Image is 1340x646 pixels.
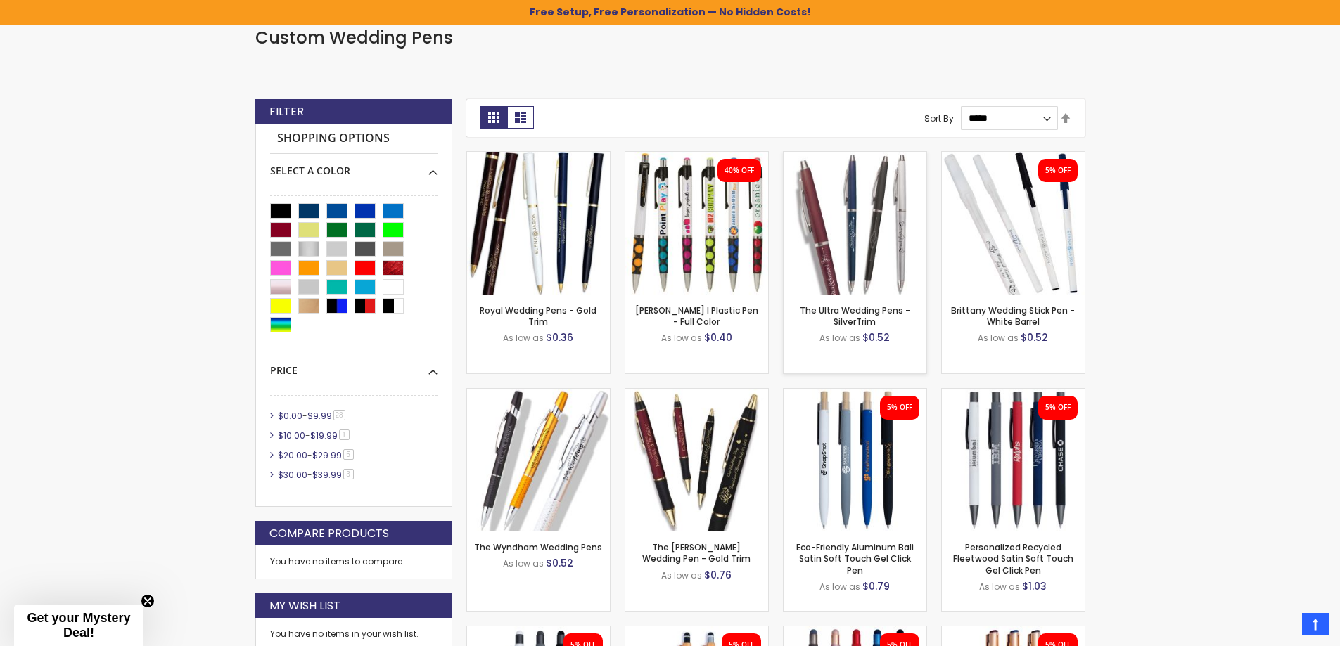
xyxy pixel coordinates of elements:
div: 40% OFF [725,166,754,176]
a: Personalized Recycled Fleetwood Satin Soft Touch Gel Click Pen [953,541,1073,576]
a: The Wyndham Wedding Pens [467,388,610,400]
span: As low as [819,332,860,344]
img: The Ultra Wedding Pens - SilverTrim [784,152,926,295]
span: $39.99 [312,469,342,481]
span: Get your Mystery Deal! [27,611,130,640]
span: As low as [979,581,1020,593]
a: Personalized Copper Penny Stylus Satin Soft Touch Click Metal Pen [625,626,768,638]
a: The Wyndham Wedding Pens [474,541,602,553]
span: As low as [503,557,544,569]
div: Get your Mystery Deal!Close teaser [14,605,143,646]
strong: My Wish List [269,598,340,614]
strong: Grid [480,106,507,129]
div: 5% OFF [1045,403,1071,413]
span: $20.00 [278,449,307,461]
a: Madeline I Plastic Pen - Full Color [625,151,768,163]
span: 1 [339,429,350,440]
img: Royal Wedding Pens - Gold Trim [467,152,610,295]
span: $0.52 [862,330,890,344]
a: $30.00-$39.993 [274,469,359,481]
div: You have no items in your wish list. [270,628,438,640]
a: Custom Recycled Fleetwood MonoChrome Stylus Satin Soft Touch Gel Pen [784,626,926,638]
span: $0.52 [546,556,573,570]
a: Custom Eco-Friendly Rose Gold Earl Satin Soft Touch Gel Pen [942,626,1085,638]
span: As low as [661,569,702,581]
img: Eco-Friendly Aluminum Bali Satin Soft Touch Gel Click Pen [784,389,926,531]
img: The Barton Wedding Pen - Gold Trim [625,389,768,531]
img: Personalized Recycled Fleetwood Satin Soft Touch Gel Click Pen [942,389,1085,531]
img: Madeline I Plastic Pen - Full Color [625,152,768,295]
a: Royal Wedding Pens - Gold Trim [467,151,610,163]
span: $0.40 [704,330,732,344]
img: the Brittany custom wedding pens [942,152,1085,295]
label: Sort By [924,112,954,124]
span: $0.52 [1021,330,1048,344]
a: $20.00-$29.995 [274,449,359,461]
h1: Custom Wedding Pens [255,27,1085,49]
a: Royal Wedding Pens - Gold Trim [480,304,596,328]
a: Eco-Friendly Aluminum Bali Satin Soft Touch Gel Click Pen [784,388,926,400]
a: The Ultra Wedding Pens - SilverTrim [800,304,910,328]
a: The Barton Wedding Pen - Gold Trim [625,388,768,400]
a: Brittany Wedding Stick Pen - White Barrel [951,304,1075,328]
span: As low as [503,332,544,344]
a: $10.00-$19.991 [274,429,355,441]
a: The [PERSON_NAME] Wedding Pen - Gold Trim [642,541,751,564]
a: Personalized Recycled Fleetwood Satin Soft Touch Gel Click Pen [942,388,1085,400]
span: $0.79 [862,579,890,593]
span: $0.36 [546,330,573,344]
div: You have no items to compare. [255,545,452,579]
a: Eco-Friendly Aluminum Bali Satin Soft Touch Gel Click Pen [796,541,914,576]
img: The Wyndham Wedding Pens [467,389,610,531]
span: $0.00 [278,410,302,422]
strong: Compare Products [269,526,389,541]
span: 5 [343,449,354,460]
div: Select A Color [270,154,438,178]
a: Custom Recycled Fleetwood Stylus Satin Soft Touch Gel Click Pen [467,626,610,638]
span: As low as [819,581,860,593]
span: $30.00 [278,469,307,481]
a: The Ultra Wedding Pens - SilverTrim [784,151,926,163]
span: As low as [978,332,1019,344]
span: As low as [661,332,702,344]
strong: Shopping Options [270,124,438,154]
button: Close teaser [141,594,155,608]
a: the Brittany custom wedding pens [942,151,1085,163]
div: 5% OFF [1045,166,1071,176]
a: $0.00-$9.9928 [274,410,350,422]
span: $1.03 [1022,579,1047,593]
span: 3 [343,469,354,479]
div: 5% OFF [887,403,912,413]
span: $19.99 [310,429,338,441]
span: $10.00 [278,429,305,441]
div: Price [270,354,438,377]
span: 28 [333,410,345,420]
a: [PERSON_NAME] I Plastic Pen - Full Color [635,304,758,328]
span: $0.76 [704,568,732,582]
span: $9.99 [307,410,332,422]
strong: Filter [269,104,304,119]
span: $29.99 [312,449,342,461]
